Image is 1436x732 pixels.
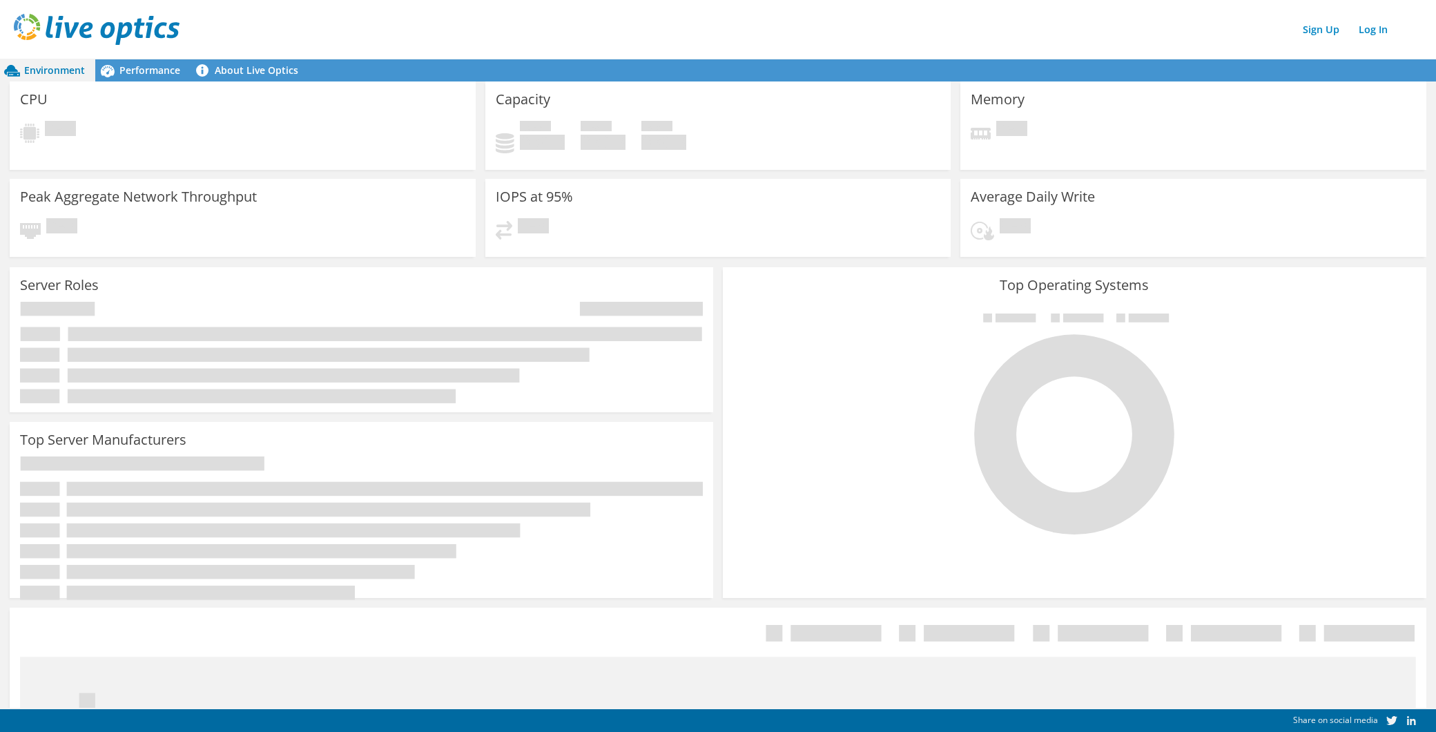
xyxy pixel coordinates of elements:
h3: Memory [971,92,1025,107]
h3: CPU [20,92,48,107]
span: Environment [24,64,85,77]
h3: Average Daily Write [971,189,1095,204]
h4: 0 GiB [641,135,686,150]
span: Pending [1000,218,1031,237]
span: Share on social media [1293,714,1378,726]
h4: 0 GiB [520,135,565,150]
span: Used [520,121,551,135]
span: Performance [119,64,180,77]
span: Pending [45,121,76,139]
span: Pending [518,218,549,237]
a: About Live Optics [191,59,309,81]
a: Log In [1352,19,1395,39]
span: Free [581,121,612,135]
span: Pending [46,218,77,237]
h3: IOPS at 95% [496,189,573,204]
h4: 0 GiB [581,135,625,150]
h3: Server Roles [20,278,99,293]
a: Sign Up [1296,19,1346,39]
span: Pending [996,121,1027,139]
img: live_optics_svg.svg [14,14,179,45]
span: Total [641,121,672,135]
h3: Capacity [496,92,550,107]
h3: Peak Aggregate Network Throughput [20,189,257,204]
h3: Top Operating Systems [733,278,1416,293]
h3: Top Server Manufacturers [20,432,186,447]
